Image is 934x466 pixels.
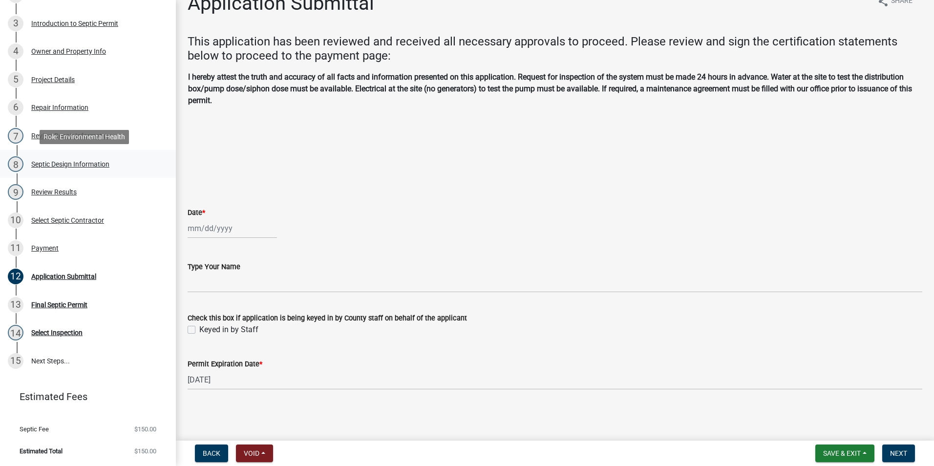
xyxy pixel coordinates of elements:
label: Check this box if application is being keyed in by County staff on behalf of the applicant [188,315,467,322]
label: Type Your Name [188,264,240,271]
button: Save & Exit [815,445,874,462]
label: Keyed in by Staff [199,324,258,336]
div: 12 [8,269,23,284]
span: $150.00 [134,426,156,432]
span: Void [244,449,259,457]
div: Review Results [31,189,77,195]
div: 4 [8,43,23,59]
span: Save & Exit [823,449,861,457]
div: Payment [31,245,59,252]
h4: This application has been reviewed and received all necessary approvals to proceed. Please review... [188,35,922,63]
div: Select Septic Contractor [31,217,104,224]
span: Septic Fee [20,426,49,432]
div: 3 [8,16,23,31]
div: 7 [8,128,23,144]
input: mm/dd/yyyy [188,218,277,238]
strong: I hereby attest the truth and accuracy of all facts and information presented on this application... [188,72,912,105]
span: Back [203,449,220,457]
div: 5 [8,72,23,87]
div: 14 [8,325,23,340]
span: $150.00 [134,448,156,454]
div: Project Details [31,76,75,83]
label: Permit Expiration Date [188,361,262,368]
span: Next [890,449,907,457]
div: Final Septic Permit [31,301,87,308]
div: 8 [8,156,23,172]
button: Next [882,445,915,462]
div: Application Submittal [31,273,96,280]
button: Back [195,445,228,462]
div: Review Repair Information [31,132,111,139]
div: Role: Environmental Health [40,130,129,144]
div: Introduction to Septic Permit [31,20,118,27]
div: Select Inspection [31,329,83,336]
div: 6 [8,100,23,115]
label: Date [188,210,205,216]
div: 15 [8,353,23,369]
div: Owner and Property Info [31,48,106,55]
div: 9 [8,184,23,200]
span: Estimated Total [20,448,63,454]
button: Void [236,445,273,462]
div: 10 [8,212,23,228]
a: Estimated Fees [8,387,160,406]
div: 11 [8,240,23,256]
div: 13 [8,297,23,313]
div: Repair Information [31,104,88,111]
div: Septic Design Information [31,161,109,168]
